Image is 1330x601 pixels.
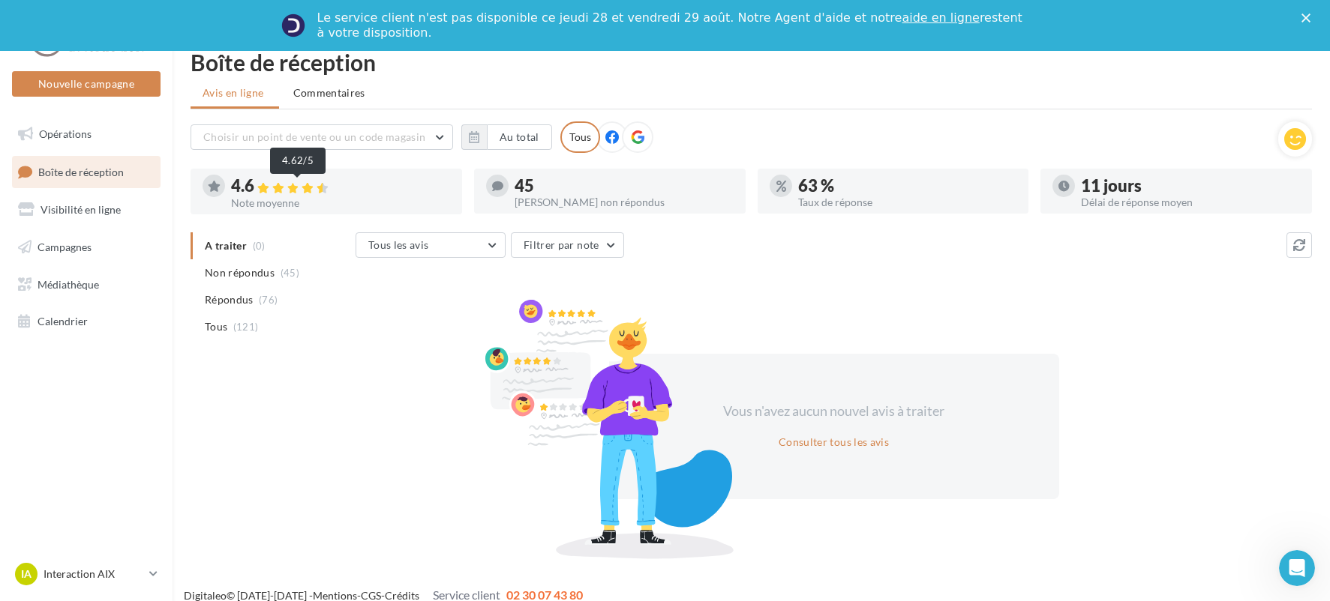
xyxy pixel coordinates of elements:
[38,241,92,253] span: Campagnes
[38,277,99,290] span: Médiathèque
[461,124,552,150] button: Au total
[205,292,254,307] span: Répondus
[1081,197,1300,208] div: Délai de réponse moyen
[281,13,305,37] img: Profile image for Service-Client
[205,319,227,334] span: Tous
[515,197,734,208] div: [PERSON_NAME] non répondus
[39,127,92,140] span: Opérations
[231,198,450,208] div: Note moyenne
[317,10,1025,40] div: Le service client n'est pas disponible ce jeudi 28 et vendredi 29 août. Notre Agent d'aide et not...
[231,178,450,195] div: 4.6
[560,121,600,153] div: Tous
[1279,550,1315,586] iframe: Intercom live chat
[9,194,164,226] a: Visibilité en ligne
[356,232,506,258] button: Tous les avis
[44,567,143,582] p: Interaction AIX
[368,238,429,251] span: Tous les avis
[205,265,275,280] span: Non répondus
[12,71,161,97] button: Nouvelle campagne
[9,306,164,337] a: Calendrier
[798,197,1017,208] div: Taux de réponse
[705,402,963,421] div: Vous n'avez aucun nouvel avis à traiter
[191,124,453,150] button: Choisir un point de vente ou un code magasin
[38,165,124,178] span: Boîte de réception
[203,130,425,143] span: Choisir un point de vente ou un code magasin
[9,232,164,263] a: Campagnes
[41,203,121,216] span: Visibilité en ligne
[515,178,734,194] div: 45
[487,124,552,150] button: Au total
[38,315,88,327] span: Calendrier
[21,567,32,582] span: IA
[1301,13,1316,22] div: Fermer
[9,118,164,150] a: Opérations
[281,267,299,279] span: (45)
[9,156,164,188] a: Boîte de réception
[9,269,164,300] a: Médiathèque
[233,321,259,333] span: (121)
[511,232,624,258] button: Filtrer par note
[270,148,326,174] div: 4.62/5
[12,560,161,588] a: IA Interaction AIX
[798,178,1017,194] div: 63 %
[293,85,365,100] span: Commentaires
[902,10,979,25] a: aide en ligne
[773,433,895,451] button: Consulter tous les avis
[259,294,278,306] span: (76)
[1081,178,1300,194] div: 11 jours
[191,51,1312,73] div: Boîte de réception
